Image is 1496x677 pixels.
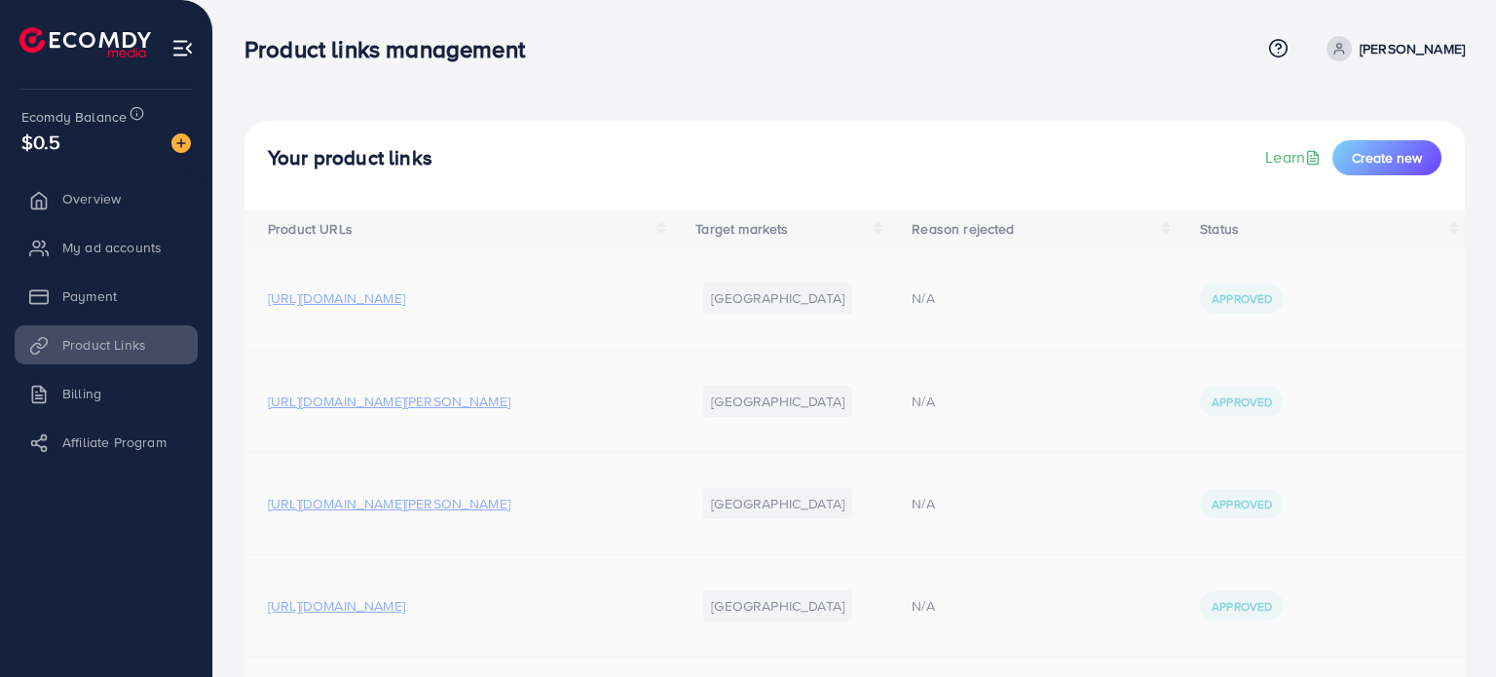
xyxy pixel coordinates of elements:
[21,107,127,127] span: Ecomdy Balance
[1265,146,1325,169] a: Learn
[19,27,151,57] img: logo
[171,133,191,153] img: image
[21,128,61,156] span: $0.5
[268,146,432,170] h4: Your product links
[1360,37,1465,60] p: [PERSON_NAME]
[1352,148,1422,168] span: Create new
[1319,36,1465,61] a: [PERSON_NAME]
[171,37,194,59] img: menu
[244,35,541,63] h3: Product links management
[1332,140,1441,175] button: Create new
